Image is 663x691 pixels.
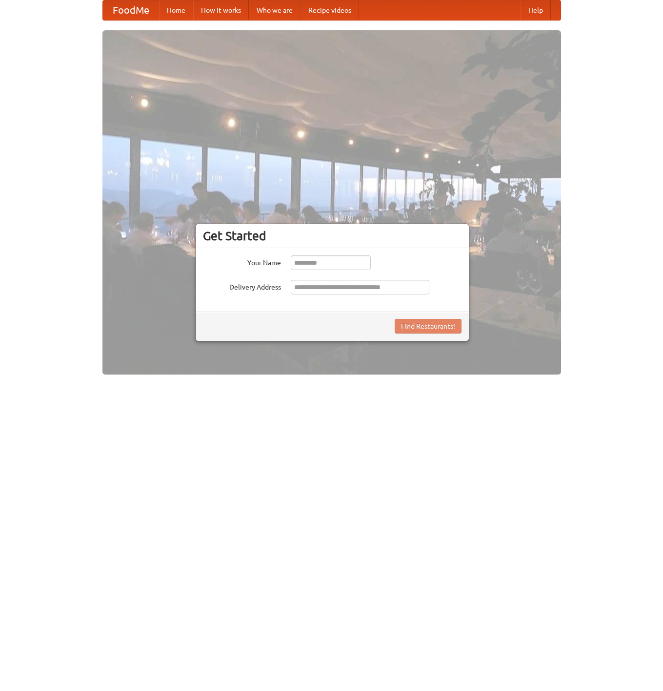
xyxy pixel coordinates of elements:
[521,0,551,20] a: Help
[203,280,281,292] label: Delivery Address
[301,0,359,20] a: Recipe videos
[159,0,193,20] a: Home
[249,0,301,20] a: Who we are
[203,255,281,268] label: Your Name
[193,0,249,20] a: How it works
[103,0,159,20] a: FoodMe
[203,229,462,243] h3: Get Started
[395,319,462,334] button: Find Restaurants!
